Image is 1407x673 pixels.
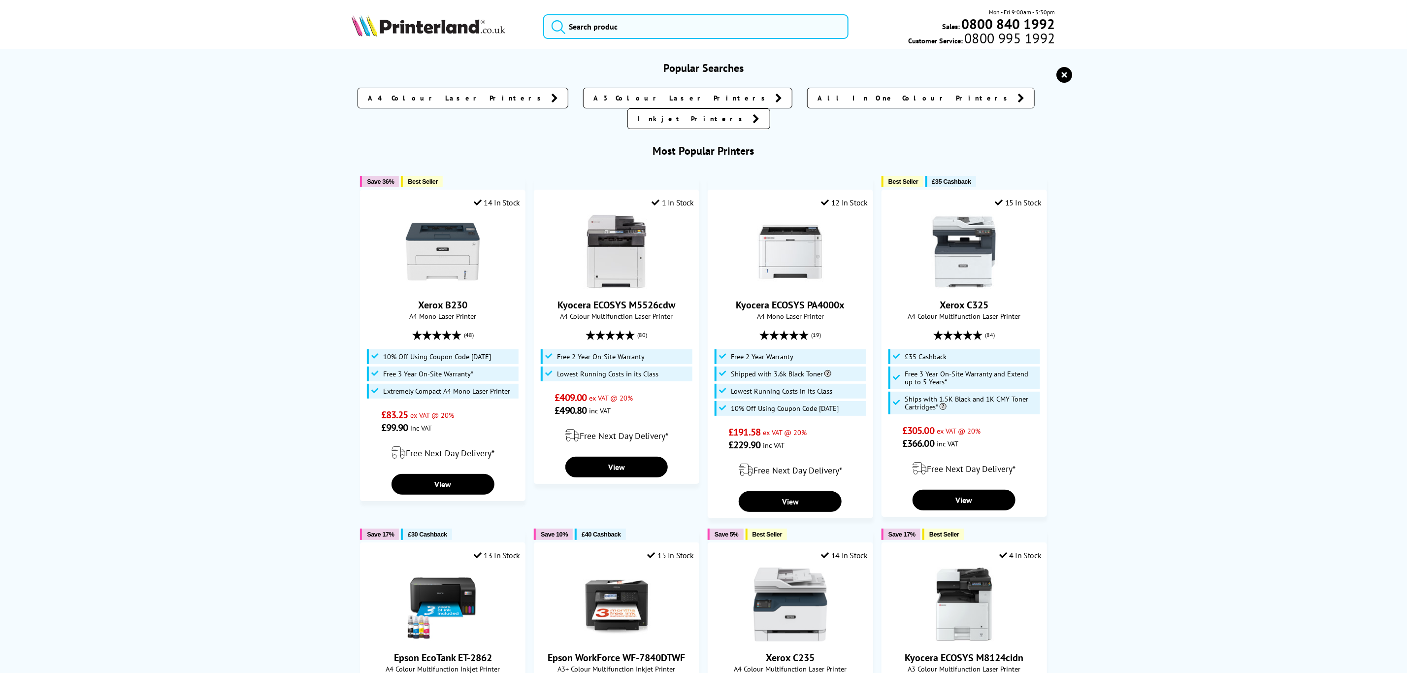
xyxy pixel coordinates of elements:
span: (80) [638,326,648,344]
span: £99.90 [381,421,408,434]
a: View [913,490,1015,510]
div: modal_delivery [365,439,520,467]
div: modal_delivery [887,455,1042,482]
a: 0800 840 1992 [960,19,1055,29]
span: ex VAT @ 20% [763,428,807,437]
a: Epson EcoTank ET-2862 [406,634,480,643]
span: ex VAT @ 20% [410,410,454,420]
span: (19) [811,326,821,344]
span: £366.00 [902,437,934,450]
a: Xerox C325 [927,281,1001,291]
a: Kyocera ECOSYS PA4000x [753,281,827,291]
a: Xerox C235 [753,634,827,643]
a: View [565,457,668,477]
div: 15 In Stock [995,198,1041,207]
button: Save 10% [534,529,573,540]
a: View [392,474,494,495]
a: Kyocera ECOSYS M5526cdw [580,281,654,291]
a: A4 Colour Laser Printers [358,88,568,108]
span: £305.00 [902,424,934,437]
a: Kyocera ECOSYS PA4000x [736,299,845,311]
span: Free 3 Year On-Site Warranty* [383,370,473,378]
span: Save 36% [367,178,394,185]
span: £490.80 [555,404,587,417]
span: Best Seller [753,531,783,538]
span: Best Seller [408,178,438,185]
span: £409.00 [555,391,587,404]
span: Sales: [943,22,960,31]
span: Save 10% [541,531,568,538]
span: 10% Off Using Coupon Code [DATE] [383,353,491,361]
span: inc VAT [410,423,432,433]
img: Kyocera ECOSYS M8124cidn [927,568,1001,641]
img: Epson EcoTank ET-2862 [406,568,480,641]
span: A4 Mono Laser Printer [365,311,520,321]
a: All In One Colour Printers [807,88,1035,108]
div: 15 In Stock [648,550,694,560]
span: A4 Colour Multifunction Laser Printer [539,311,694,321]
span: £35 Cashback [905,353,947,361]
span: inc VAT [763,440,785,450]
a: Kyocera ECOSYS M8124cidn [927,634,1001,643]
span: Inkjet Printers [638,114,748,124]
span: inc VAT [589,406,611,415]
div: 14 In Stock [821,550,868,560]
button: £40 Cashback [575,529,625,540]
button: £35 Cashback [925,176,976,187]
span: Save 5% [715,531,738,538]
a: View [739,491,842,512]
a: Printerland Logo [352,15,531,38]
a: A3 Colour Laser Printers [583,88,792,108]
span: Mon - Fri 9:00am - 5:30pm [989,7,1055,17]
img: Printerland Logo [352,15,505,36]
span: £40 Cashback [582,531,621,538]
span: Extremely Compact A4 Mono Laser Printer [383,387,510,395]
span: A4 Mono Laser Printer [713,311,868,321]
div: 12 In Stock [821,198,868,207]
span: Lowest Running Costs in its Class [557,370,658,378]
span: (84) [985,326,995,344]
a: Inkjet Printers [627,108,770,129]
a: Kyocera ECOSYS M5526cdw [558,299,676,311]
span: A4 Colour Multifunction Laser Printer [887,311,1042,321]
b: 0800 840 1992 [962,15,1055,33]
button: Best Seller [922,529,964,540]
input: Search produc [543,14,848,39]
span: Shipped with 3.6k Black Toner [731,370,831,378]
a: Xerox B230 [418,299,467,311]
div: 14 In Stock [474,198,520,207]
a: Xerox B230 [406,281,480,291]
span: Customer Service: [908,34,1055,45]
span: Ships with 1.5K Black and 1K CMY Toner Cartridges* [905,395,1037,411]
button: Save 17% [360,529,399,540]
img: Kyocera ECOSYS M5526cdw [580,215,654,289]
span: £191.58 [728,426,760,438]
a: Kyocera ECOSYS M8124cidn [905,651,1023,664]
img: Xerox B230 [406,215,480,289]
span: ex VAT @ 20% [589,393,633,403]
span: £229.90 [728,438,760,451]
span: A3 Colour Laser Printers [593,93,770,103]
span: Save 17% [888,531,916,538]
a: Epson WorkForce WF-7840DTWF [548,651,686,664]
span: £35 Cashback [932,178,971,185]
button: Best Seller [882,176,923,187]
a: Xerox C325 [940,299,988,311]
span: Lowest Running Costs in its Class [731,387,832,395]
span: A4 Colour Laser Printers [368,93,546,103]
div: modal_delivery [713,456,868,484]
span: £30 Cashback [408,531,447,538]
span: Free 2 Year On-Site Warranty [557,353,645,361]
span: Free 2 Year Warranty [731,353,793,361]
img: Kyocera ECOSYS PA4000x [753,215,827,289]
span: All In One Colour Printers [818,93,1013,103]
span: Best Seller [929,531,959,538]
img: Xerox C235 [753,568,827,641]
span: ex VAT @ 20% [937,426,981,436]
span: Best Seller [888,178,918,185]
button: Save 5% [708,529,743,540]
a: Epson WorkForce WF-7840DTWF [580,634,654,643]
span: Free 3 Year On-Site Warranty and Extend up to 5 Years* [905,370,1037,386]
button: Best Seller [401,176,443,187]
div: 13 In Stock [474,550,520,560]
